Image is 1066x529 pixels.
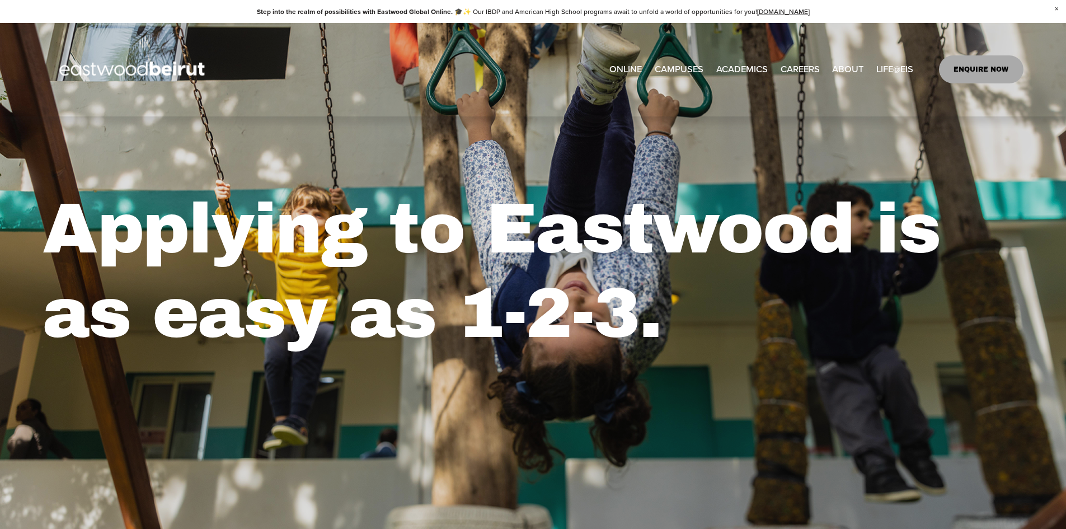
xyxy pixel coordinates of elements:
span: ACADEMICS [716,61,768,78]
span: CAMPUSES [655,61,703,78]
a: folder dropdown [716,60,768,79]
a: folder dropdown [832,60,863,79]
a: CAREERS [781,60,820,79]
h1: Applying to Eastwood is as easy as 1-2-3. [43,187,1023,357]
a: ONLINE [609,60,642,79]
span: LIFE@EIS [876,61,913,78]
a: ENQUIRE NOW [939,55,1023,83]
img: EastwoodIS Global Site [43,41,225,98]
a: folder dropdown [655,60,703,79]
a: [DOMAIN_NAME] [757,7,810,16]
span: ABOUT [832,61,863,78]
a: folder dropdown [876,60,913,79]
